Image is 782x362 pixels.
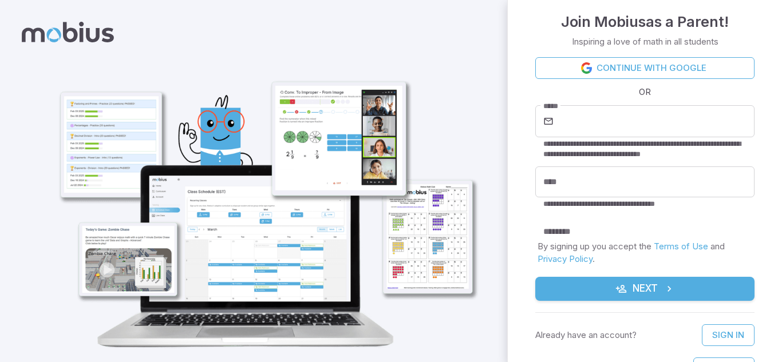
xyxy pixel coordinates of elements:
a: Privacy Policy [538,253,593,264]
p: By signing up you accept the and . [538,240,752,265]
span: OR [636,86,654,98]
a: Terms of Use [654,241,708,252]
button: Next [535,277,755,301]
a: Sign In [702,324,755,346]
p: Inspiring a love of math in all students [572,35,718,48]
h4: Join Mobius as a Parent ! [561,10,729,33]
a: Continue with Google [535,57,755,79]
img: parent_1-illustration [38,32,487,361]
p: Already have an account? [535,329,637,341]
